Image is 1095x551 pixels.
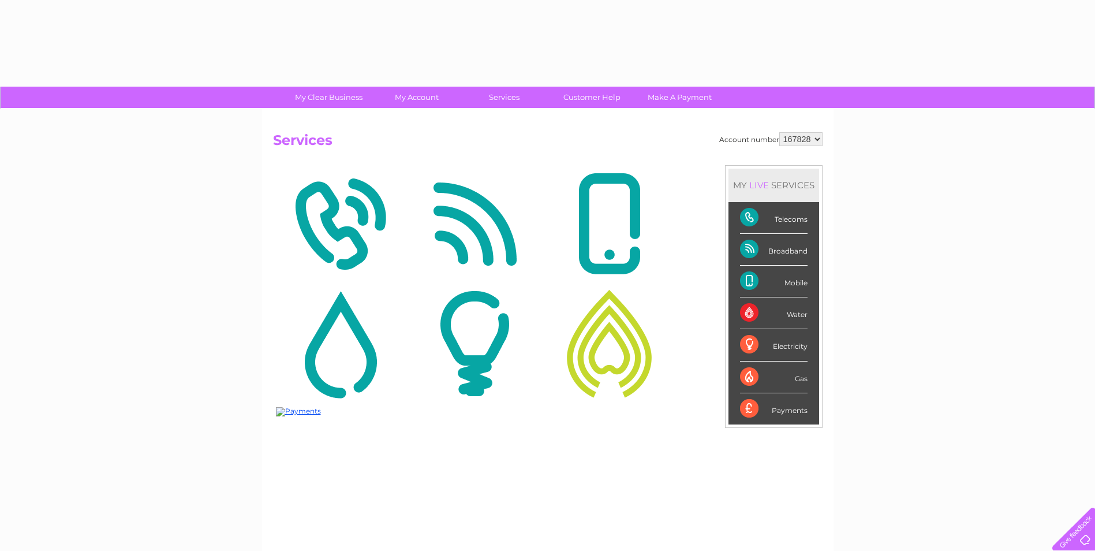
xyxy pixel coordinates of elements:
div: Mobile [740,266,808,297]
img: Payments [276,407,321,416]
img: Telecoms [276,168,405,280]
div: Gas [740,362,808,393]
div: Electricity [740,329,808,361]
div: Telecoms [740,202,808,234]
div: Account number [719,132,823,146]
div: Broadband [740,234,808,266]
div: Water [740,297,808,329]
h2: Services [273,132,823,154]
div: LIVE [747,180,771,191]
a: Make A Payment [632,87,727,108]
img: Gas [545,288,674,400]
a: Services [457,87,552,108]
img: Electricity [410,288,539,400]
img: Broadband [410,168,539,280]
img: Water [276,288,405,400]
a: My Clear Business [281,87,376,108]
div: MY SERVICES [728,169,819,202]
div: Payments [740,393,808,425]
a: My Account [369,87,464,108]
img: Mobile [545,168,674,280]
a: Customer Help [544,87,640,108]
